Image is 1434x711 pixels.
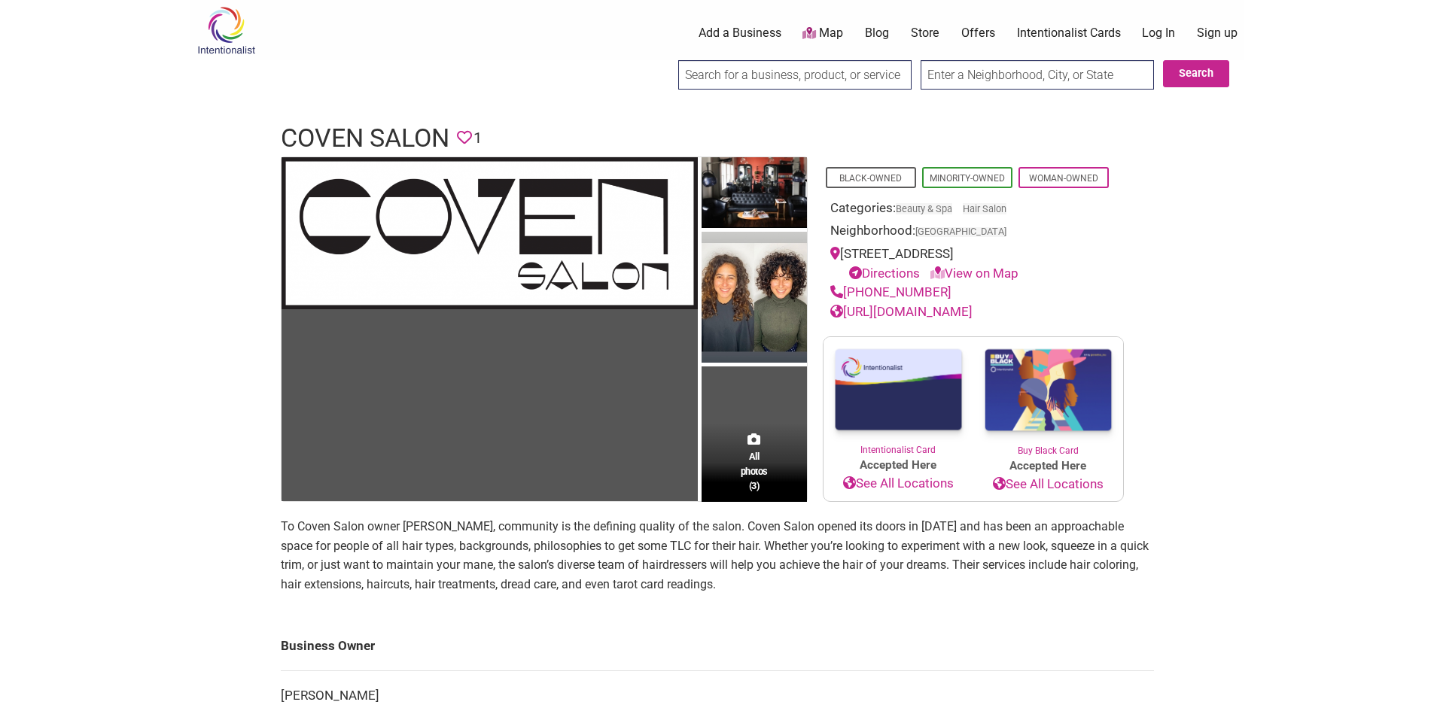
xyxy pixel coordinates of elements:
[830,284,951,299] a: [PHONE_NUMBER]
[802,25,843,42] a: Map
[915,227,1006,237] span: [GEOGRAPHIC_DATA]
[963,203,1006,214] a: Hair Salon
[1029,173,1098,184] a: Woman-Owned
[678,60,912,90] input: Search for a business, product, or service
[961,25,995,41] a: Offers
[1142,25,1175,41] a: Log In
[830,245,1116,283] div: [STREET_ADDRESS]
[1197,25,1238,41] a: Sign up
[930,266,1018,281] a: View on Map
[741,449,768,492] span: All photos (3)
[1017,25,1121,41] a: Intentionalist Cards
[830,221,1116,245] div: Neighborhood:
[824,337,973,457] a: Intentionalist Card
[281,517,1154,594] p: To Coven Salon owner [PERSON_NAME], community is the defining quality of the salon. Coven Salon o...
[699,25,781,41] a: Add a Business
[281,120,449,156] h1: Coven Salon
[911,25,939,41] a: Store
[973,337,1123,444] img: Buy Black Card
[896,203,952,214] a: Beauty & Spa
[824,337,973,443] img: Intentionalist Card
[830,304,973,319] a: [URL][DOMAIN_NAME]
[930,173,1005,184] a: Minority-Owned
[865,25,889,41] a: Blog
[190,6,262,55] img: Intentionalist
[281,621,1154,671] td: Business Owner
[824,474,973,494] a: See All Locations
[457,126,472,150] span: You must be logged in to save favorites.
[1163,60,1229,87] button: Search
[830,199,1116,222] div: Categories:
[849,266,920,281] a: Directions
[921,60,1154,90] input: Enter a Neighborhood, City, or State
[973,457,1123,475] span: Accepted Here
[824,457,973,474] span: Accepted Here
[839,173,902,184] a: Black-Owned
[973,475,1123,494] a: See All Locations
[973,337,1123,457] a: Buy Black Card
[473,126,482,150] span: 1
